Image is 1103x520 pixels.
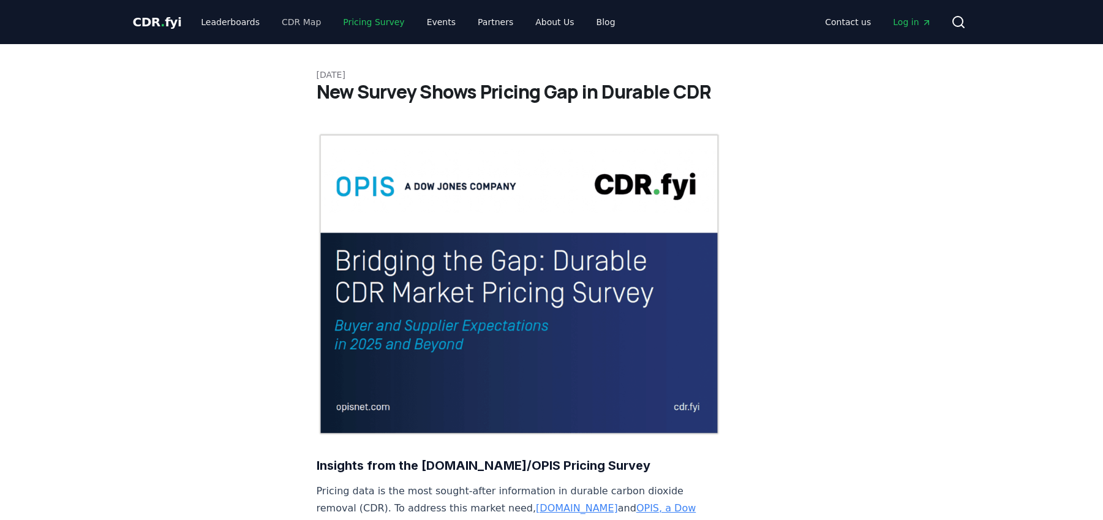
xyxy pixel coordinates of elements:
[133,15,182,29] span: CDR fyi
[317,458,650,473] strong: Insights from the [DOMAIN_NAME]/OPIS Pricing Survey
[815,11,941,33] nav: Main
[133,13,182,31] a: CDR.fyi
[160,15,165,29] span: .
[417,11,465,33] a: Events
[191,11,625,33] nav: Main
[883,11,941,33] a: Log in
[815,11,881,33] a: Contact us
[893,16,931,28] span: Log in
[525,11,584,33] a: About Us
[468,11,523,33] a: Partners
[191,11,269,33] a: Leaderboards
[317,69,787,81] p: [DATE]
[317,81,787,103] h1: New Survey Shows Pricing Gap in Durable CDR
[333,11,414,33] a: Pricing Survey
[536,502,618,514] a: [DOMAIN_NAME]
[272,11,331,33] a: CDR Map
[317,132,722,436] img: blog post image
[587,11,625,33] a: Blog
